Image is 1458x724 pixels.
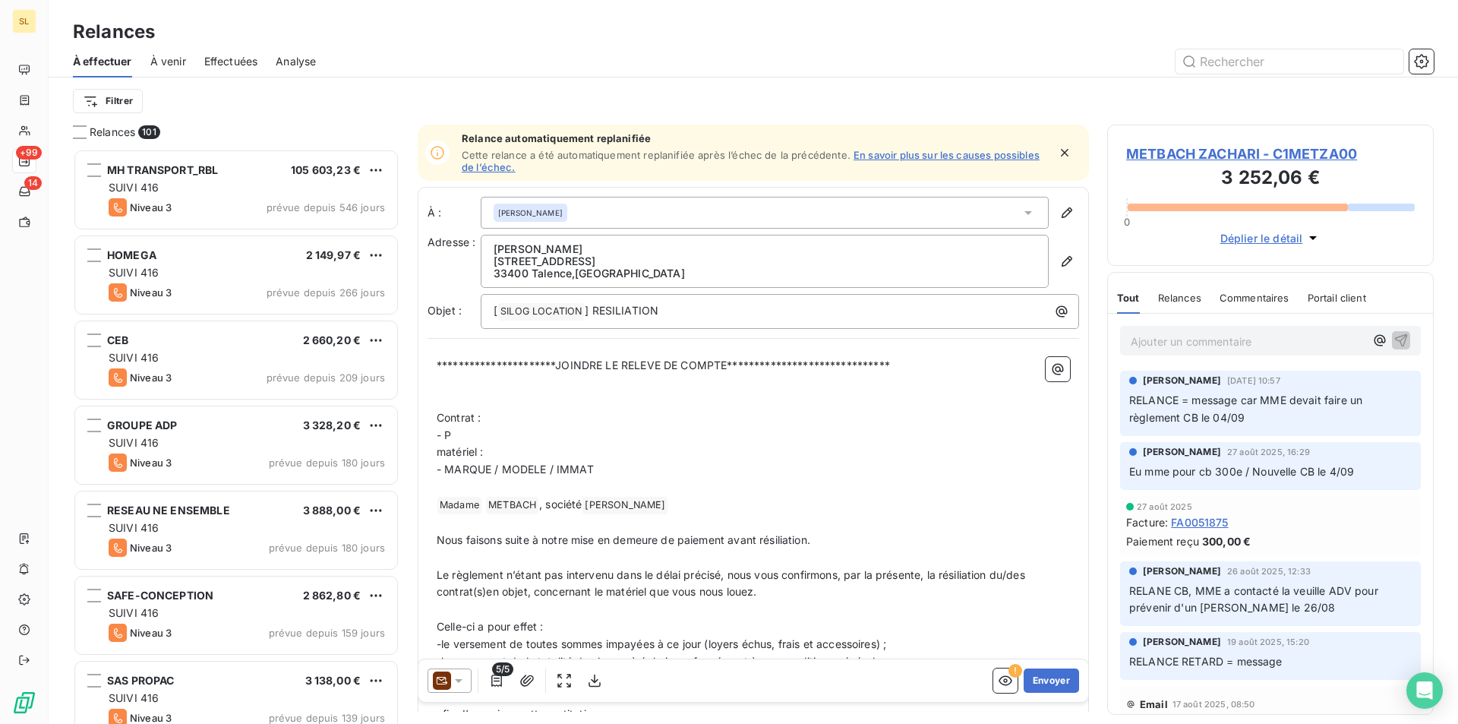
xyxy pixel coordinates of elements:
span: Relances [1158,292,1201,304]
span: 101 [138,125,159,139]
span: SUIVI 416 [109,436,159,449]
span: Relances [90,125,135,140]
span: Niveau 3 [130,627,172,639]
span: matériel : [437,445,484,458]
span: Email [1140,698,1168,710]
span: 5/5 [492,662,513,676]
div: grid [73,149,399,724]
span: SUIVI 416 [109,181,159,194]
span: Relance automatiquement replanifiée [462,132,1048,144]
span: Eu mme pour cb 300e / Nouvelle CB le 4/09 [1129,465,1354,478]
span: GROUPE ADP [107,419,178,432]
span: [PERSON_NAME] [1143,635,1221,649]
span: prévue depuis 209 jours [267,371,385,384]
span: +99 [16,146,42,160]
span: Cette relance a été automatiquement replanifiée après l’échec de la précédente. [462,149,850,161]
a: En savoir plus sur les causes possibles de l’échec. [462,149,1040,173]
span: METBACH [486,497,538,514]
span: prévue depuis 266 jours [267,286,385,299]
p: [STREET_ADDRESS] [494,255,1036,267]
span: Niveau 3 [130,457,172,469]
div: Open Intercom Messenger [1406,672,1443,709]
span: Paiement reçu [1126,533,1199,549]
span: , société [539,498,582,511]
span: [PERSON_NAME] [582,497,667,514]
span: SUIVI 416 [109,521,159,534]
span: FA0051875 [1171,514,1228,530]
span: prévue depuis 180 jours [269,542,385,554]
span: SAS PROPAC [107,674,175,687]
span: SUIVI 416 [109,351,159,364]
span: RELANCE RETARD = message [1129,655,1283,668]
span: 26 août 2025, 12:33 [1227,567,1311,576]
span: 19 août 2025, 15:20 [1227,637,1309,647]
button: Filtrer [73,89,143,113]
span: 3 888,00 € [303,504,361,517]
span: 2 862,80 € [303,589,361,602]
span: prévue depuis 546 jours [267,201,385,213]
span: 3 138,00 € [305,674,361,687]
span: - MARQUE / MODELE / IMMAT [437,463,594,476]
span: -le versement de toutes sommes impayées à ce jour (loyers échus, frais et accessoires) ; [437,637,886,650]
span: RELANE CB, MME a contacté la veuille ADV pour prévenir d'un [PERSON_NAME] le 26/08 [1129,584,1381,615]
span: [DATE] 10:57 [1227,376,1280,385]
span: Niveau 3 [130,371,172,384]
span: prévue depuis 139 jours [269,712,385,724]
span: 2 149,97 € [306,248,361,261]
span: RESEAU NE ENSEMBLE [107,504,230,517]
span: SILOG LOCATION [498,303,584,321]
span: [PERSON_NAME] [1143,445,1221,459]
span: Commentaires [1220,292,1289,304]
span: RELANCE = message car MME devait faire un règlement CB le 04/09 [1129,394,1365,424]
span: 27 août 2025 [1137,502,1192,511]
button: Envoyer [1024,669,1079,693]
span: 300,00 € [1202,533,1251,549]
span: Niveau 3 [130,286,172,299]
span: Nous faisons suite à notre mise en demeure de paiement avant résiliation. [437,533,810,546]
span: 17 août 2025, 08:50 [1172,700,1255,709]
input: Rechercher [1176,49,1403,74]
span: Déplier le détail [1220,230,1303,246]
span: 105 603,23 € [291,163,361,176]
span: SUIVI 416 [109,691,159,704]
span: prévue depuis 159 jours [269,627,385,639]
img: Logo LeanPay [12,691,36,715]
span: SUIVI 416 [109,606,159,619]
span: Contrat : [437,411,481,424]
span: SUIVI 416 [109,266,159,279]
span: - P [437,428,451,441]
span: Effectuées [204,54,258,69]
p: 33400 Talence , [GEOGRAPHIC_DATA] [494,267,1036,280]
span: [ [494,304,497,317]
span: METBACH ZACHARI - C1METZA00 [1126,144,1415,164]
span: CEB [107,334,128,346]
span: 2 660,20 € [303,334,361,346]
span: Facture : [1126,514,1168,530]
span: 27 août 2025, 16:29 [1227,447,1310,457]
span: Niveau 3 [130,542,172,554]
span: prévue depuis 180 jours [269,457,385,469]
span: 3 328,20 € [303,419,361,432]
span: -le versement de la totalité des loyers à échoir conformément à nos conditions générales ; [437,655,893,668]
h3: 3 252,06 € [1126,164,1415,194]
span: Le règlement n’étant pas intervenu dans le délai précisé, nous vous confirmons, par la présente, ... [437,568,1028,599]
span: Celle-ci a pour effet : [437,620,543,633]
span: [PERSON_NAME] [1143,564,1221,578]
h3: Relances [73,18,155,46]
span: À venir [150,54,186,69]
span: [PERSON_NAME] [1143,374,1221,387]
p: [PERSON_NAME] [494,243,1036,255]
span: ] RESILIATION [585,304,658,317]
span: Adresse : [428,236,475,248]
span: Niveau 3 [130,201,172,213]
span: HOMEGA [107,248,156,261]
span: MH TRANSPORT_RBL [107,163,218,176]
span: Madame [437,497,481,514]
span: Tout [1117,292,1140,304]
span: Niveau 3 [130,712,172,724]
button: Déplier le détail [1216,229,1326,247]
span: 14 [24,176,42,190]
span: Analyse [276,54,316,69]
span: SAFE-CONCEPTION [107,589,213,602]
span: Objet : [428,304,462,317]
